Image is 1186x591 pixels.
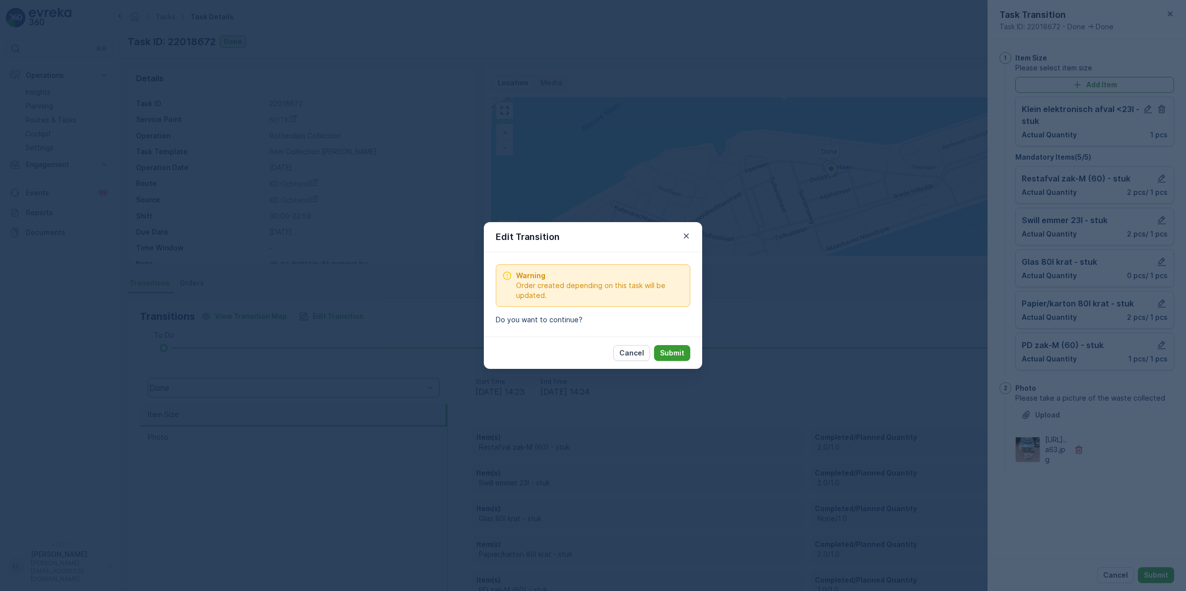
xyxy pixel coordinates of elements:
p: Submit [660,348,684,358]
p: Do you want to continue? [496,315,690,325]
span: Warning [516,271,684,281]
p: Edit Transition [496,230,560,244]
button: Cancel [613,345,650,361]
p: Cancel [619,348,644,358]
span: Order created depending on this task will be updated. [516,281,684,300]
button: Submit [654,345,690,361]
